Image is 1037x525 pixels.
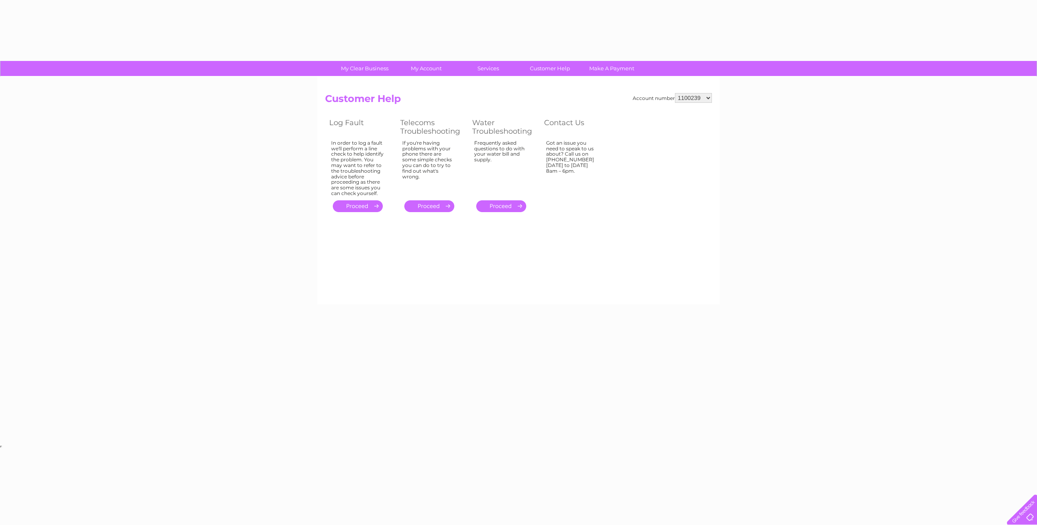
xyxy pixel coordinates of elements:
[476,200,526,212] a: .
[331,61,398,76] a: My Clear Business
[325,93,712,108] h2: Customer Help
[404,200,454,212] a: .
[540,116,611,138] th: Contact Us
[516,61,584,76] a: Customer Help
[633,93,712,103] div: Account number
[333,200,383,212] a: .
[396,116,468,138] th: Telecoms Troubleshooting
[468,116,540,138] th: Water Troubleshooting
[455,61,522,76] a: Services
[402,140,456,193] div: If you're having problems with your phone there are some simple checks you can do to try to find ...
[474,140,528,193] div: Frequently asked questions to do with your water bill and supply.
[331,140,384,196] div: In order to log a fault we'll perform a line check to help identify the problem. You may want to ...
[325,116,396,138] th: Log Fault
[393,61,460,76] a: My Account
[546,140,599,193] div: Got an issue you need to speak to us about? Call us on [PHONE_NUMBER] [DATE] to [DATE] 8am – 6pm.
[578,61,645,76] a: Make A Payment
